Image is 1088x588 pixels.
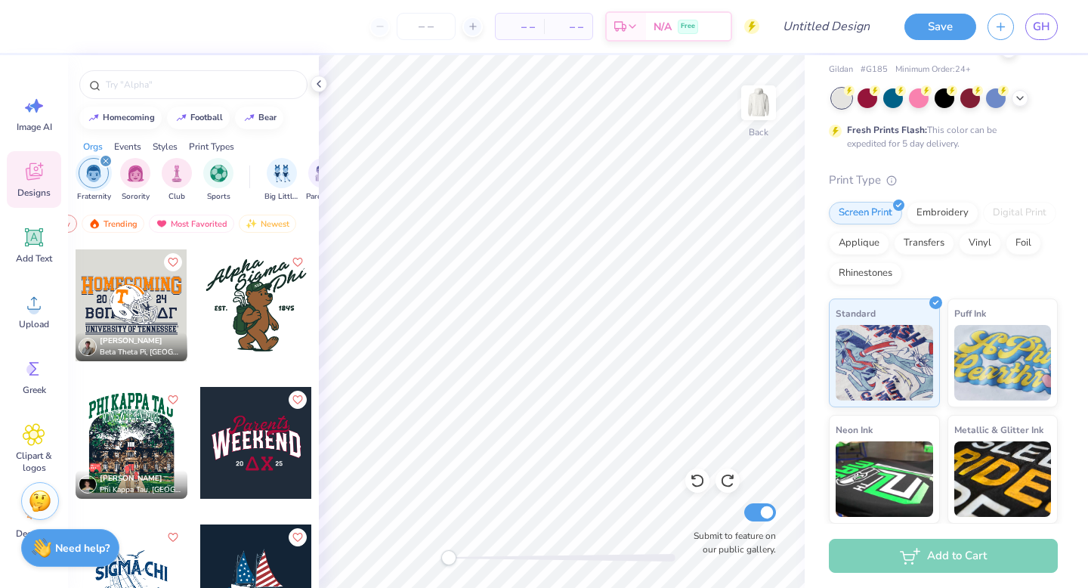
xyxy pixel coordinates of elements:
span: Clipart & logos [9,450,59,474]
img: Standard [836,325,933,401]
img: trend_line.gif [175,113,187,122]
span: – – [553,19,583,35]
img: Parent's Weekend Image [315,165,332,182]
button: homecoming [79,107,162,129]
button: Like [164,391,182,409]
button: Like [164,528,182,546]
div: Orgs [83,140,103,153]
div: Digital Print [983,202,1056,224]
button: filter button [306,158,341,203]
div: Newest [239,215,296,233]
img: trend_line.gif [88,113,100,122]
div: Rhinestones [829,262,902,285]
div: filter for Club [162,158,192,203]
button: bear [235,107,283,129]
div: filter for Sorority [120,158,150,203]
div: filter for Sports [203,158,233,203]
span: Upload [19,318,49,330]
div: Transfers [894,232,954,255]
span: Beta Theta Pi, [GEOGRAPHIC_DATA][US_STATE]: [PERSON_NAME] [100,347,181,358]
input: – – [397,13,456,40]
img: Puff Ink [954,325,1052,401]
span: [PERSON_NAME] [100,473,162,484]
input: Try "Alpha" [104,77,298,92]
button: Save [904,14,976,40]
span: Club [168,191,185,203]
div: Embroidery [907,202,978,224]
div: Print Type [829,172,1058,189]
span: [PERSON_NAME] [100,336,162,346]
button: Like [164,253,182,271]
img: trend_line.gif [243,113,255,122]
button: Like [289,391,307,409]
span: Puff Ink [954,305,986,321]
img: Back [743,88,774,118]
span: # G185 [861,63,888,76]
input: Untitled Design [771,11,882,42]
div: Back [749,125,768,139]
div: Screen Print [829,202,902,224]
img: most_fav.gif [156,218,168,229]
span: Minimum Order: 24 + [895,63,971,76]
button: filter button [264,158,299,203]
span: Neon Ink [836,422,873,438]
button: filter button [162,158,192,203]
div: filter for Big Little Reveal [264,158,299,203]
span: Gildan [829,63,853,76]
img: Club Image [168,165,185,182]
span: N/A [654,19,672,35]
button: Like [289,253,307,271]
button: filter button [120,158,150,203]
div: Foil [1006,232,1041,255]
span: Standard [836,305,876,321]
img: Sorority Image [127,165,144,182]
strong: Need help? [55,541,110,556]
div: Print Types [189,140,234,153]
div: homecoming [103,113,155,122]
div: Events [114,140,141,153]
span: Free [681,21,695,32]
button: football [167,107,230,129]
div: Styles [153,140,178,153]
button: filter button [77,158,111,203]
img: trending.gif [88,218,100,229]
span: Add Text [16,252,52,265]
label: Submit to feature on our public gallery. [685,529,776,556]
strong: Fresh Prints Flash: [847,124,927,136]
span: Sorority [122,191,150,203]
img: Neon Ink [836,441,933,517]
div: Most Favorited [149,215,234,233]
span: Image AI [17,121,52,133]
div: Applique [829,232,889,255]
span: Parent's Weekend [306,191,341,203]
span: – – [505,19,535,35]
img: Fraternity Image [85,165,102,182]
span: Sports [207,191,230,203]
div: Vinyl [959,232,1001,255]
div: bear [258,113,277,122]
img: Big Little Reveal Image [274,165,290,182]
span: Big Little Reveal [264,191,299,203]
a: GH [1025,14,1058,40]
div: football [190,113,223,122]
img: Metallic & Glitter Ink [954,441,1052,517]
div: Accessibility label [441,550,456,565]
span: Greek [23,384,46,396]
span: Decorate [16,528,52,540]
div: filter for Parent's Weekend [306,158,341,203]
span: Phi Kappa Tau, [GEOGRAPHIC_DATA][US_STATE] [100,484,181,496]
span: Metallic & Glitter Ink [954,422,1043,438]
div: Trending [82,215,144,233]
button: filter button [203,158,233,203]
div: This color can be expedited for 5 day delivery. [847,123,1033,150]
img: Sports Image [210,165,227,182]
div: filter for Fraternity [77,158,111,203]
span: Designs [17,187,51,199]
span: GH [1033,18,1050,36]
span: Fraternity [77,191,111,203]
button: Like [289,528,307,546]
img: newest.gif [246,218,258,229]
